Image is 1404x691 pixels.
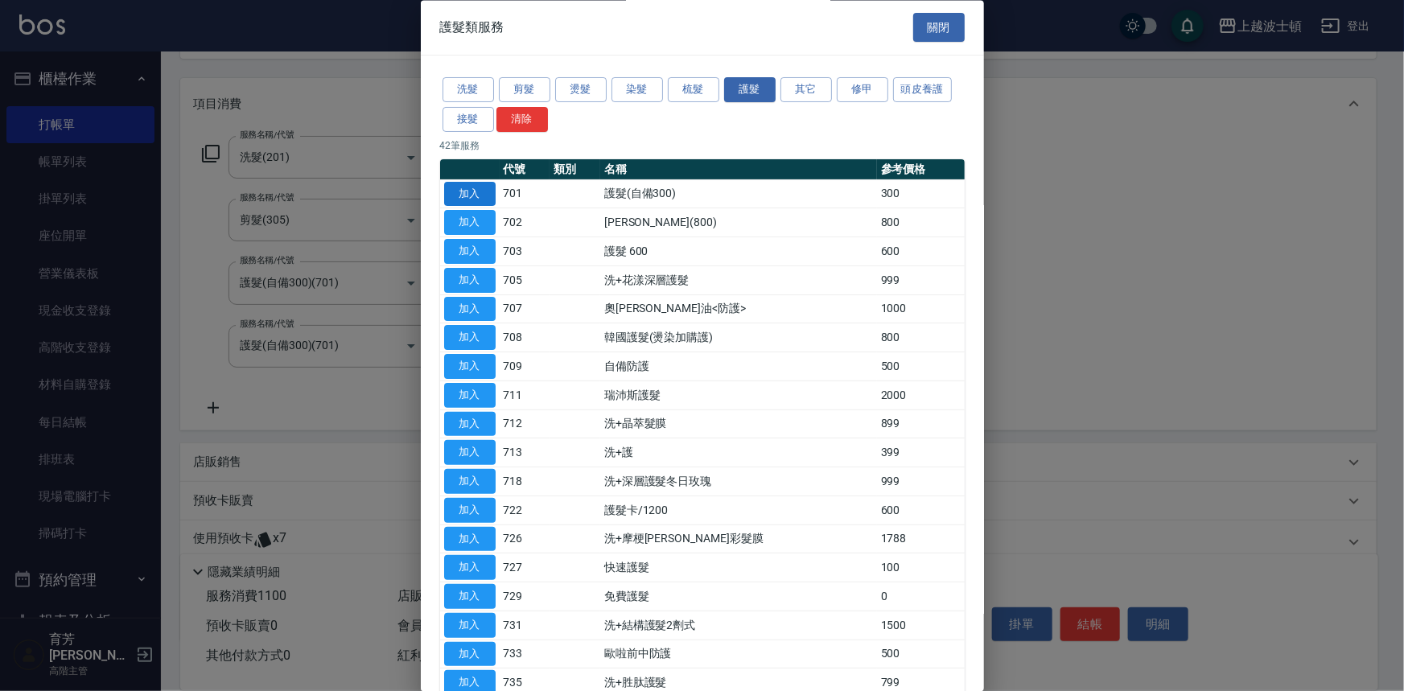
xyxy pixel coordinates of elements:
[877,438,965,467] td: 399
[550,159,600,180] th: 類別
[500,611,550,640] td: 731
[600,410,877,439] td: 洗+晶萃髮膜
[500,352,550,381] td: 709
[877,611,965,640] td: 1500
[444,527,496,552] button: 加入
[877,180,965,209] td: 300
[440,19,504,35] span: 護髮類服務
[444,182,496,207] button: 加入
[600,553,877,582] td: 快速護髮
[496,107,548,132] button: 清除
[444,412,496,437] button: 加入
[877,467,965,496] td: 999
[600,525,877,554] td: 洗+摩梗[PERSON_NAME]彩髮膜
[600,237,877,266] td: 護髮 600
[600,352,877,381] td: 自備防護
[500,410,550,439] td: 712
[444,383,496,408] button: 加入
[600,159,877,180] th: 名稱
[600,438,877,467] td: 洗+護
[443,107,494,132] button: 接髮
[877,553,965,582] td: 100
[877,381,965,410] td: 2000
[500,438,550,467] td: 713
[500,323,550,352] td: 708
[600,323,877,352] td: 韓國護髮(燙染加購護)
[600,295,877,324] td: 奧[PERSON_NAME]油<防護>
[500,381,550,410] td: 711
[500,237,550,266] td: 703
[877,159,965,180] th: 參考價格
[443,78,494,103] button: 洗髮
[724,78,776,103] button: 護髮
[444,613,496,638] button: 加入
[600,640,877,669] td: 歐啦前中防護
[500,640,550,669] td: 733
[600,467,877,496] td: 洗+深層護髮冬日玫瑰
[668,78,719,103] button: 梳髮
[877,323,965,352] td: 800
[444,470,496,495] button: 加入
[444,268,496,293] button: 加入
[444,297,496,322] button: 加入
[440,138,965,153] p: 42 筆服務
[500,582,550,611] td: 729
[877,582,965,611] td: 0
[600,208,877,237] td: [PERSON_NAME](800)
[500,525,550,554] td: 726
[780,78,832,103] button: 其它
[500,553,550,582] td: 727
[877,496,965,525] td: 600
[500,180,550,209] td: 701
[877,352,965,381] td: 500
[877,525,965,554] td: 1788
[837,78,888,103] button: 修甲
[877,295,965,324] td: 1000
[500,295,550,324] td: 707
[877,237,965,266] td: 600
[600,180,877,209] td: 護髮(自備300)
[444,498,496,523] button: 加入
[600,611,877,640] td: 洗+結構護髮2劑式
[500,496,550,525] td: 722
[600,496,877,525] td: 護髮卡/1200
[877,640,965,669] td: 500
[444,211,496,236] button: 加入
[600,381,877,410] td: 瑞沛斯護髮
[913,13,965,43] button: 關閉
[499,78,550,103] button: 剪髮
[444,441,496,466] button: 加入
[444,355,496,380] button: 加入
[877,208,965,237] td: 800
[611,78,663,103] button: 染髮
[877,410,965,439] td: 899
[444,556,496,581] button: 加入
[444,585,496,610] button: 加入
[500,208,550,237] td: 702
[600,582,877,611] td: 免費護髮
[877,266,965,295] td: 999
[600,266,877,295] td: 洗+花漾深層護髮
[500,159,550,180] th: 代號
[500,266,550,295] td: 705
[444,326,496,351] button: 加入
[444,240,496,265] button: 加入
[444,642,496,667] button: 加入
[500,467,550,496] td: 718
[893,78,953,103] button: 頭皮養護
[555,78,607,103] button: 燙髮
